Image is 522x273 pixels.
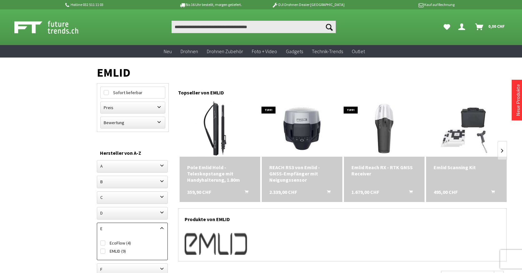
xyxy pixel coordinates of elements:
[185,233,247,255] img: EMLID
[434,189,458,195] span: 495,00 CHF
[64,1,162,8] p: Hotline 032 511 11 03
[101,87,165,98] label: Sofort lieferbar
[357,1,455,8] p: Kauf auf Rechnung
[100,247,165,255] label: EMLID (9)
[100,239,165,247] label: EcoFlow (4)
[488,21,505,31] span: 0,00 CHF
[269,164,335,183] a: REACH RS3 von Emlid - GNSS-Empfänger mit Neigungssensor 2.339,00 CHF In den Warenkorb
[274,100,330,157] img: REACH RS3 von Emlid - GNSS-Empfänger mit Neigungssensor
[352,48,365,54] span: Outlet
[187,189,211,195] span: 359,90 CHF
[281,45,307,58] a: Gadgets
[159,45,176,58] a: Neu
[181,48,198,54] span: Drohnen
[319,189,334,197] button: In den Warenkorb
[100,149,166,157] div: Hersteller von A-Z
[434,164,499,170] div: Emlid Scanning Kit
[473,21,508,33] a: Warenkorb
[401,189,416,197] button: In den Warenkorb
[164,48,172,54] span: Neu
[97,223,168,234] label: E
[286,48,303,54] span: Gadgets
[172,21,336,33] input: Produkt, Marke, Kategorie, EAN, Artikelnummer…
[97,192,168,203] label: C
[356,100,412,157] img: Emlid Reach RX - RTK GNSS Receiver
[162,1,259,8] p: Bis 16 Uhr bestellt, morgen geliefert.
[351,189,379,195] span: 1.679,00 CHF
[269,189,297,195] span: 2.339,00 CHF
[187,164,253,183] div: Pole Emlid Hold - Teleskopstange mit Handyhalterung, 1.80m
[178,83,507,99] div: Topseller von EMLID
[347,45,369,58] a: Outlet
[97,207,168,219] label: D
[252,48,277,54] span: Foto + Video
[192,100,248,157] img: Pole Emlid Hold - Teleskopstange mit Handyhalterung, 1.80m
[438,100,495,157] img: Emlid Scanning Kit
[97,160,168,172] label: A
[247,45,281,58] a: Foto + Video
[101,117,165,128] label: Bewertung
[515,84,521,116] a: Neue Produkte
[456,21,470,33] a: Dein Konto
[97,68,507,77] h1: EMLID
[97,176,168,187] label: B
[351,164,417,177] a: Emlid Reach RX - RTK GNSS Receiver 1.679,00 CHF In den Warenkorb
[259,1,357,8] p: DJI Drohnen Dealer [GEOGRAPHIC_DATA]
[14,19,92,35] img: Shop Futuretrends - zur Startseite wechseln
[434,164,499,170] a: Emlid Scanning Kit 495,00 CHF In den Warenkorb
[237,189,252,197] button: In den Warenkorb
[269,164,335,183] div: REACH RS3 von Emlid - GNSS-Empfänger mit Neigungssensor
[176,45,202,58] a: Drohnen
[187,164,253,183] a: Pole Emlid Hold - Teleskopstange mit Handyhalterung, 1.80m 359,90 CHF In den Warenkorb
[484,189,499,197] button: In den Warenkorb
[312,48,343,54] span: Technik-Trends
[185,209,500,227] h1: Produkte von EMLID
[351,164,417,177] div: Emlid Reach RX - RTK GNSS Receiver
[207,48,243,54] span: Drohnen Zubehör
[202,45,247,58] a: Drohnen Zubehör
[101,102,165,113] label: Preis
[307,45,347,58] a: Technik-Trends
[323,21,336,33] button: Suchen
[440,21,453,33] a: Meine Favoriten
